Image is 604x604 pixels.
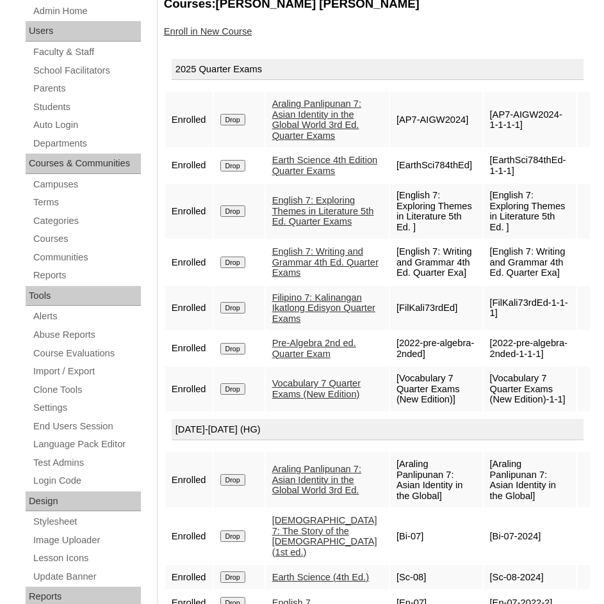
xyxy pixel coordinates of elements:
[220,257,245,268] input: Drop
[390,148,482,182] td: [EarthSci784thEd]
[32,514,141,530] a: Stylesheet
[165,92,213,147] td: Enrolled
[32,382,141,398] a: Clone Tools
[32,136,141,152] a: Departments
[390,92,482,147] td: [AP7-AIGW2024]
[32,346,141,362] a: Course Evaluations
[165,286,213,331] td: Enrolled
[220,530,245,542] input: Drop
[165,565,213,589] td: Enrolled
[32,532,141,548] a: Image Uploader
[165,148,213,182] td: Enrolled
[165,509,213,564] td: Enrolled
[32,473,141,489] a: Login Code
[164,26,252,36] a: Enroll in New Course
[390,509,482,564] td: [Bi-07]
[220,114,245,125] input: Drop
[220,205,245,217] input: Drop
[32,195,141,211] a: Terms
[26,21,141,42] div: Users
[220,302,245,314] input: Drop
[165,331,213,365] td: Enrolled
[484,452,576,507] td: [Araling Panlipunan 7: Asian Identity in the Global]
[272,464,361,495] a: Araling Panlipunan 7: Asian Identity in the Global World 3rd Ed.
[484,148,576,182] td: [EarthSci784thEd-1-1-1]
[272,338,356,359] a: Pre-Algebra 2nd ed. Quarter Exam
[390,286,482,331] td: [FilKali73rdEd]
[32,177,141,193] a: Campuses
[32,231,141,247] a: Courses
[272,292,375,324] a: Filipino 7: Kalinangan Ikatlong Edisyon Quarter Exams
[32,267,141,283] a: Reports
[32,63,141,79] a: School Facilitators
[390,367,482,411] td: [Vocabulary 7 Quarter Exams (New Edition)]
[484,565,576,589] td: [Sc-08-2024]
[272,515,377,557] a: [DEMOGRAPHIC_DATA] 7: The Story of the [DEMOGRAPHIC_DATA] (1st ed.)
[32,3,141,19] a: Admin Home
[32,117,141,133] a: Auto Login
[172,59,584,81] div: 2025 Quarter Exams
[165,184,213,239] td: Enrolled
[272,572,370,582] a: Earth Science (4th Ed.)
[484,184,576,239] td: [English 7: Exploring Themes in Literature 5th Ed. ]
[32,363,141,379] a: Import / Export
[484,367,576,411] td: [Vocabulary 7 Quarter Exams (New Edition)-1-1]
[272,195,374,226] a: English 7: Exploring Themes in Literature 5th Ed. Quarter Exams
[220,474,245,486] input: Drop
[220,383,245,395] input: Drop
[484,286,576,331] td: [FilKali73rdEd-1-1-1]
[32,308,141,324] a: Alerts
[272,99,361,141] a: Araling Panlipunan 7: Asian Identity in the Global World 3rd Ed. Quarter Exams
[220,160,245,171] input: Drop
[32,81,141,97] a: Parents
[390,565,482,589] td: [Sc-08]
[32,550,141,566] a: Lesson Icons
[172,419,584,441] div: [DATE]-[DATE] (HG)
[390,240,482,285] td: [English 7: Writing and Grammar 4th Ed. Quarter Exa]
[390,331,482,365] td: [2022-pre-algebra-2nded]
[220,343,245,354] input: Drop
[165,240,213,285] td: Enrolled
[484,509,576,564] td: [Bi-07-2024]
[165,367,213,411] td: Enrolled
[272,246,379,278] a: English 7: Writing and Grammar 4th Ed. Quarter Exams
[272,378,361,399] a: Vocabulary 7 Quarter Exams (New Edition)
[165,452,213,507] td: Enrolled
[32,569,141,585] a: Update Banner
[390,452,482,507] td: [Araling Panlipunan 7: Asian Identity in the Global]
[32,44,141,60] a: Faculty & Staff
[32,250,141,266] a: Communities
[26,491,141,512] div: Design
[32,99,141,115] a: Students
[26,154,141,174] div: Courses & Communities
[484,331,576,365] td: [2022-pre-algebra-2nded-1-1-1]
[484,92,576,147] td: [AP7-AIGW2024-1-1-1-1]
[272,155,378,176] a: Earth Science 4th Edition Quarter Exams
[32,213,141,229] a: Categories
[220,571,245,583] input: Drop
[390,184,482,239] td: [English 7: Exploring Themes in Literature 5th Ed. ]
[32,327,141,343] a: Abuse Reports
[484,240,576,285] td: [English 7: Writing and Grammar 4th Ed. Quarter Exa]
[26,286,141,306] div: Tools
[32,400,141,416] a: Settings
[32,455,141,471] a: Test Admins
[32,418,141,434] a: End Users Session
[32,436,141,452] a: Language Pack Editor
